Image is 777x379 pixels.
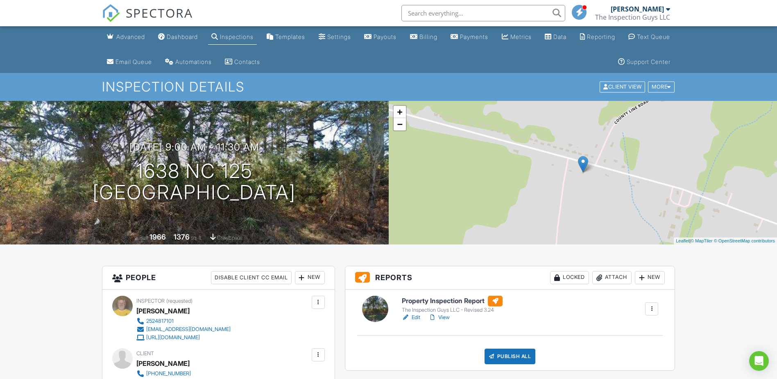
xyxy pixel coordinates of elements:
[498,30,535,45] a: Metrics
[146,318,174,324] div: 2524817101
[648,82,675,93] div: More
[401,5,565,21] input: Search everything...
[600,82,645,93] div: Client View
[627,58,671,65] div: Support Center
[136,325,231,333] a: [EMAIL_ADDRESS][DOMAIN_NAME]
[136,333,231,342] a: [URL][DOMAIN_NAME]
[136,357,190,370] div: [PERSON_NAME]
[136,317,231,325] a: 2524817101
[402,296,503,314] a: Property Inspection Report The Inspection Guys LLC - Revised 3.24
[136,350,154,356] span: Client
[162,55,215,70] a: Automations (Basic)
[211,271,292,284] div: Disable Client CC Email
[345,266,675,290] h3: Reports
[327,33,351,40] div: Settings
[126,4,193,21] span: SPECTORA
[615,55,674,70] a: Support Center
[541,30,570,45] a: Data
[460,33,488,40] div: Payments
[102,80,675,94] h1: Inspection Details
[674,237,777,244] div: |
[447,30,492,45] a: Payments
[599,83,647,89] a: Client View
[485,349,536,364] div: Publish All
[625,30,673,45] a: Text Queue
[102,266,335,290] h3: People
[419,33,437,40] div: Billing
[592,271,632,284] div: Attach
[175,58,212,65] div: Automations
[150,233,166,241] div: 1966
[553,33,566,40] div: Data
[116,33,145,40] div: Advanced
[136,298,165,304] span: Inspector
[611,5,664,13] div: [PERSON_NAME]
[315,30,354,45] a: Settings
[191,235,202,241] span: sq. ft.
[428,313,450,322] a: View
[295,271,325,284] div: New
[635,271,665,284] div: New
[402,313,420,322] a: Edit
[146,370,191,377] div: [PHONE_NUMBER]
[402,307,503,313] div: The Inspection Guys LLC - Revised 3.24
[275,33,305,40] div: Templates
[676,238,689,243] a: Leaflet
[102,11,193,28] a: SPECTORA
[104,30,148,45] a: Advanced
[749,351,769,371] div: Open Intercom Messenger
[166,298,193,304] span: (requested)
[222,55,263,70] a: Contacts
[510,33,532,40] div: Metrics
[208,30,257,45] a: Inspections
[155,30,201,45] a: Dashboard
[104,55,155,70] a: Email Queue
[139,235,148,241] span: Built
[361,30,400,45] a: Payouts
[394,106,406,118] a: Zoom in
[220,33,254,40] div: Inspections
[93,160,296,204] h1: 1638 NC 125 [GEOGRAPHIC_DATA]
[167,33,198,40] div: Dashboard
[407,30,441,45] a: Billing
[577,30,618,45] a: Reporting
[129,142,259,153] h3: [DATE] 9:00 am - 11:30 am
[595,13,670,21] div: The Inspection Guys LLC
[116,58,152,65] div: Email Queue
[637,33,670,40] div: Text Queue
[174,233,190,241] div: 1376
[102,4,120,22] img: The Best Home Inspection Software - Spectora
[714,238,775,243] a: © OpenStreetMap contributors
[394,118,406,130] a: Zoom out
[136,370,231,378] a: [PHONE_NUMBER]
[217,235,242,241] span: crawlspace
[691,238,713,243] a: © MapTiler
[146,334,200,341] div: [URL][DOMAIN_NAME]
[136,305,190,317] div: [PERSON_NAME]
[234,58,260,65] div: Contacts
[263,30,308,45] a: Templates
[146,326,231,333] div: [EMAIL_ADDRESS][DOMAIN_NAME]
[374,33,396,40] div: Payouts
[550,271,589,284] div: Locked
[587,33,615,40] div: Reporting
[402,296,503,306] h6: Property Inspection Report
